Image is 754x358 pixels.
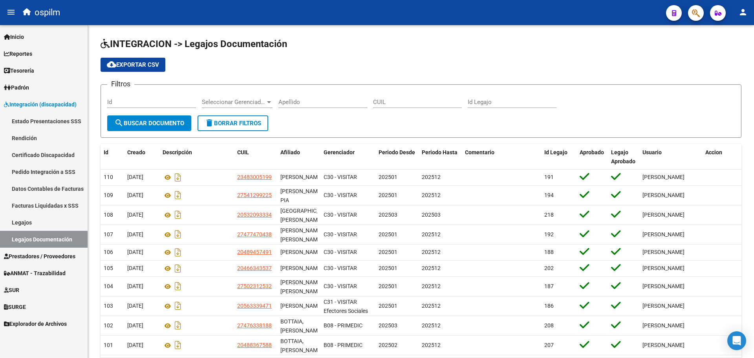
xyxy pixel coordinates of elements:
span: 191 [544,174,554,180]
span: [PERSON_NAME] [642,212,684,218]
mat-icon: search [114,118,124,128]
span: Gerenciador [324,149,355,155]
span: MONTENEGRO, MILAGROS ESTEFANIA [280,227,322,243]
span: 102 [104,322,113,329]
span: 187 [544,283,554,289]
span: CLARO, MATEO [280,303,322,309]
span: 108 [104,212,113,218]
span: 202512 [422,303,441,309]
span: [DATE] [127,303,143,309]
span: 202512 [422,249,441,255]
span: 188 [544,249,554,255]
span: [DATE] [127,231,143,237]
span: Borrar Filtros [205,120,261,127]
i: Descargar documento [173,300,183,312]
span: B08 - PRIMEDIC [324,322,362,329]
span: 202501 [379,303,397,309]
span: 103 [104,303,113,309]
span: 202512 [422,342,441,348]
i: Descargar documento [173,171,183,184]
span: 202501 [379,174,397,180]
datatable-header-cell: Periodo Hasta [419,144,462,170]
span: 202501 [379,283,397,289]
span: ospilm [35,4,60,21]
span: Padrón [4,83,29,92]
span: 192 [544,231,554,237]
span: 105 [104,265,113,271]
span: 202502 [379,342,397,348]
span: [DATE] [127,212,143,218]
span: Creado [127,149,145,155]
datatable-header-cell: Usuario [639,144,702,170]
span: C30 - VISITAR [324,249,357,255]
span: Periodo Hasta [422,149,458,155]
span: 208 [544,322,554,329]
mat-icon: person [738,7,748,17]
span: Accion [705,149,722,155]
span: C30 - VISITAR [324,231,357,237]
span: SURGE [4,303,26,311]
span: 27477470438 [237,231,272,237]
span: 218 [544,212,554,218]
span: C30 - VISITAR [324,212,357,218]
span: [PERSON_NAME] [642,342,684,348]
span: 202512 [422,283,441,289]
span: Id Legajo [544,149,567,155]
button: Buscar Documento [107,115,191,131]
button: Borrar Filtros [198,115,268,131]
span: Reportes [4,49,32,58]
span: Integración (discapacidad) [4,100,77,109]
span: 27541299225 [237,192,272,198]
datatable-header-cell: Descripción [159,144,234,170]
span: PEREZ, SANTIAGO TOMAS [280,174,322,180]
span: 202512 [422,322,441,329]
span: [PERSON_NAME] [642,265,684,271]
span: Seleccionar Gerenciador [202,99,265,106]
span: Prestadores / Proveedores [4,252,75,261]
i: Descargar documento [173,246,183,259]
span: 20532093334 [237,212,272,218]
datatable-header-cell: CUIL [234,144,277,170]
span: NAVONI LEZCANO LUANA PIA [280,188,322,203]
h3: Filtros [107,79,134,89]
span: Comentario [465,149,494,155]
span: 194 [544,192,554,198]
i: Descargar documento [173,228,183,241]
span: C30 - VISITAR [324,192,357,198]
button: Exportar CSV [101,58,165,72]
span: [DATE] [127,192,143,198]
span: [PERSON_NAME] [642,174,684,180]
datatable-header-cell: Periodo Desde [375,144,419,170]
span: 207 [544,342,554,348]
span: [DATE] [127,249,143,255]
span: Buscar Documento [114,120,184,127]
datatable-header-cell: Creado [124,144,159,170]
span: 27502312532 [237,283,272,289]
span: [PERSON_NAME] [642,192,684,198]
span: 202512 [422,192,441,198]
span: 110 [104,174,113,180]
span: 202501 [379,265,397,271]
span: Usuario [642,149,662,155]
span: C30 - VISITAR [324,283,357,289]
span: B08 - PRIMEDIC [324,342,362,348]
span: 202503 [379,322,397,329]
span: 202501 [379,192,397,198]
span: Periodo Desde [379,149,415,155]
span: 106 [104,249,113,255]
mat-icon: cloud_download [107,60,116,69]
span: INTEGRACION -> Legajos Documentación [101,38,287,49]
span: 202501 [379,231,397,237]
span: [DATE] [127,342,143,348]
span: [PERSON_NAME] [642,249,684,255]
span: 202512 [422,265,441,271]
span: Explorador de Archivos [4,320,67,328]
i: Descargar documento [173,189,183,201]
span: 186 [544,303,554,309]
span: 202 [544,265,554,271]
i: Descargar documento [173,280,183,292]
span: 23483005199 [237,174,272,180]
span: Tesorería [4,66,34,75]
span: [PERSON_NAME] [642,231,684,237]
span: Afiliado [280,149,300,155]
